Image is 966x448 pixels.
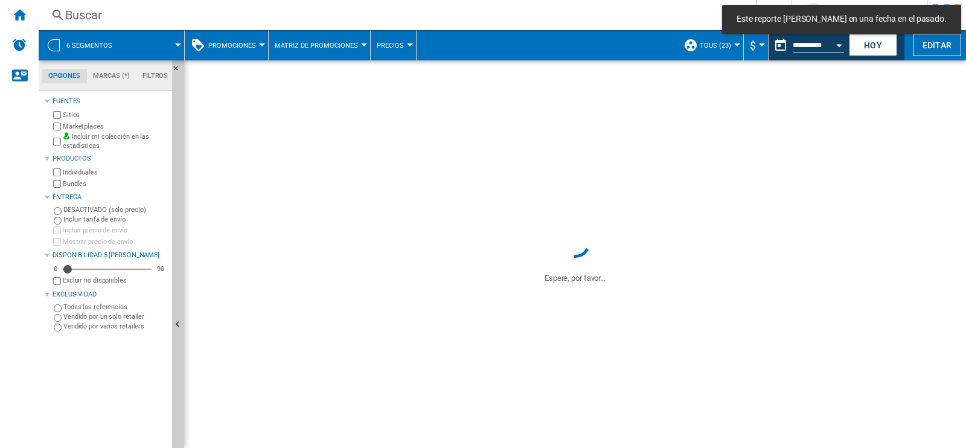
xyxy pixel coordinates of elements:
label: Todas las referencias [63,302,167,312]
span: Este reporte [PERSON_NAME] en una fecha en el pasado. [733,13,950,25]
img: mysite-bg-18x18.png [63,132,70,139]
button: md-calendar [769,33,793,57]
span: Precios [377,42,404,50]
label: DESACTIVADO (solo precio) [63,205,167,214]
label: Marketplaces [63,122,167,131]
div: Disponibilidad 5 [PERSON_NAME] [53,251,167,260]
button: Open calendar [828,33,850,54]
input: Incluir precio de envío [53,226,61,234]
md-slider: Disponibilidad [63,263,152,275]
input: Vendido por un solo retailer [54,314,62,322]
div: TOUS (23) [683,30,737,60]
div: Fuentes [53,97,167,106]
input: Incluir tarifa de envío [54,217,62,225]
label: Incluir precio de envío [63,226,167,235]
input: Vendido por varios retailers [54,324,62,331]
input: Todas las referencias [54,304,62,312]
ng-transclude: Espere, por favor... [545,274,606,283]
button: Precios [377,30,410,60]
md-tab-item: Marcas (*) [87,69,136,83]
input: Mostrar precio de envío [53,277,61,285]
md-menu: Currency [744,30,769,60]
div: Exclusividad [53,290,167,299]
span: 6 segmentos [66,42,112,50]
label: Vendido por varios retailers [63,322,167,331]
span: Promociones [208,42,256,50]
label: Incluir mi colección en las estadísticas [63,132,167,151]
label: Bundles [63,179,167,188]
input: Marketplaces [53,123,61,130]
md-tab-item: Filtros [136,69,174,83]
div: 90 [154,264,167,274]
button: Hoy [849,34,897,56]
button: Editar [913,34,961,56]
button: TOUS (23) [700,30,737,60]
span: Matriz de promociones [275,42,358,50]
input: Mostrar precio de envío [53,238,61,246]
button: Promociones [208,30,262,60]
div: Buscar [65,7,724,24]
button: 6 segmentos [66,30,124,60]
button: $ [750,30,762,60]
img: alerts-logo.svg [12,37,27,52]
label: Mostrar precio de envío [63,237,167,246]
button: Ocultar [172,60,187,82]
div: 0 [51,264,60,274]
input: Individuales [53,168,61,176]
span: TOUS (23) [700,42,731,50]
md-tab-item: Opciones [42,69,87,83]
label: Individuales [63,168,167,177]
label: Sitios [63,110,167,120]
input: Incluir mi colección en las estadísticas [53,134,61,149]
input: DESACTIVADO (solo precio) [54,207,62,215]
label: Excluir no disponibles [63,276,167,285]
input: Sitios [53,111,61,119]
label: Vendido por un solo retailer [63,312,167,321]
button: Matriz de promociones [275,30,364,60]
div: Entrega [53,193,167,202]
div: 6 segmentos [45,30,178,60]
input: Bundles [53,180,61,188]
div: Este reporte se basa en una fecha en el pasado. [769,30,846,60]
div: Productos [53,154,167,164]
span: $ [750,39,756,52]
label: Incluir tarifa de envío [63,215,167,224]
div: Promociones [191,30,262,60]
